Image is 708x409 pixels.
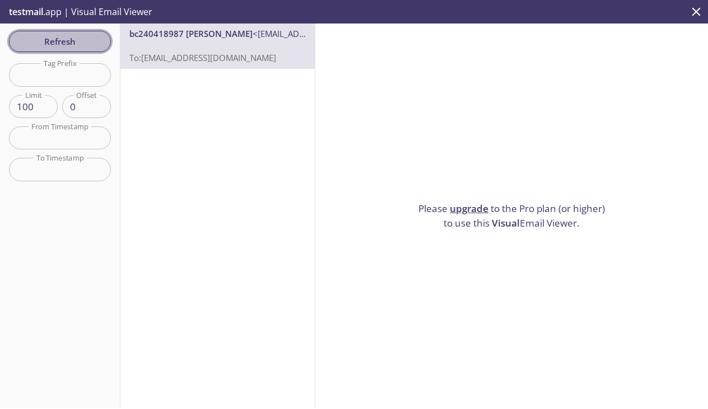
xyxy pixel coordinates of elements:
[120,23,315,68] div: bc240418987 [PERSON_NAME]<[EMAIL_ADDRESS][DOMAIN_NAME]>To:[EMAIL_ADDRESS][DOMAIN_NAME]
[450,202,488,215] a: upgrade
[129,52,276,63] span: To: [EMAIL_ADDRESS][DOMAIN_NAME]
[414,201,610,230] p: Please to the Pro plan (or higher) to use this Email Viewer.
[9,6,43,18] span: testmail
[9,31,111,52] button: Refresh
[129,28,253,39] span: bc240418987 [PERSON_NAME]
[120,23,315,69] nav: emails
[18,34,102,49] span: Refresh
[253,28,398,39] span: <[EMAIL_ADDRESS][DOMAIN_NAME]>
[492,217,520,229] span: Visual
